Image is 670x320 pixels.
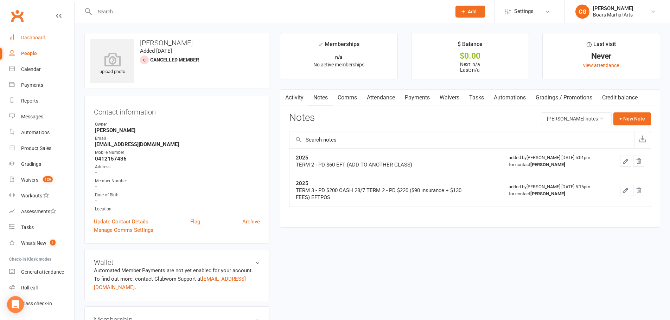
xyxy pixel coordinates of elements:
[9,61,74,77] a: Calendar
[335,54,343,60] strong: n/a
[613,112,651,125] button: + New Note
[242,217,260,226] a: Archive
[9,156,74,172] a: Gradings
[597,90,643,106] a: Credit balance
[280,90,308,106] a: Activity
[95,184,260,190] strong: -
[94,226,153,234] a: Manage Comms Settings
[21,301,52,306] div: Class check-in
[509,154,602,168] div: added by [PERSON_NAME] [DATE] 5:01pm
[21,177,38,183] div: Waivers
[150,57,199,63] span: Cancelled member
[9,188,74,204] a: Workouts
[9,30,74,46] a: Dashboard
[9,235,74,251] a: What's New1
[50,240,56,246] span: 1
[9,264,74,280] a: General attendance kiosk mode
[95,121,260,128] div: Owner
[8,7,26,25] a: Clubworx
[21,35,45,40] div: Dashboard
[514,4,534,19] span: Settings
[95,149,260,156] div: Mobile Number
[95,192,260,198] div: Date of Birth
[296,155,308,161] strong: 2025
[90,52,134,76] div: upload photo
[541,112,612,125] button: [PERSON_NAME] notes
[95,156,260,162] strong: 0412157436
[95,135,260,142] div: Email
[418,61,522,73] p: Next: n/a Last: n/a
[509,190,602,197] div: for contact
[289,112,315,125] h3: Notes
[9,296,74,312] a: Class kiosk mode
[455,6,485,18] button: Add
[21,66,41,72] div: Calendar
[95,141,260,148] strong: [EMAIL_ADDRESS][DOMAIN_NAME]
[9,280,74,296] a: Roll call
[468,9,477,14] span: Add
[21,51,37,56] div: People
[549,52,653,60] div: Never
[21,161,41,167] div: Gradings
[21,145,51,151] div: Product Sales
[9,93,74,109] a: Reports
[43,176,53,182] span: 126
[94,217,148,226] a: Update Contact Details
[21,285,38,290] div: Roll call
[7,296,24,313] div: Open Intercom Messenger
[21,269,64,275] div: General attendance
[593,12,633,18] div: Boars Martial Arts
[530,191,565,196] strong: [PERSON_NAME]
[509,161,602,168] div: for contact
[9,109,74,125] a: Messages
[333,90,362,106] a: Comms
[9,125,74,141] a: Automations
[92,7,446,17] input: Search...
[90,39,263,47] h3: [PERSON_NAME]
[9,172,74,188] a: Waivers 126
[418,52,522,60] div: $0.00
[593,5,633,12] div: [PERSON_NAME]
[21,209,56,214] div: Assessments
[21,193,42,198] div: Workouts
[296,187,472,201] div: TERM 3 - PD $200 CASH 28/7 TERM 2 - PD $220 ($90 insurance + $130 FEES) EFTPOS
[95,178,260,184] div: Member Number
[458,40,483,52] div: $ Balance
[531,90,597,106] a: Gradings / Promotions
[21,240,46,246] div: What's New
[95,127,260,133] strong: [PERSON_NAME]
[435,90,464,106] a: Waivers
[296,180,308,187] strong: 2025
[95,164,260,170] div: Address
[9,46,74,61] a: People
[95,170,260,176] strong: -
[95,206,260,213] div: Location
[21,98,38,104] div: Reports
[21,114,43,119] div: Messages
[313,62,364,67] span: No active memberships
[140,48,172,54] time: Added [DATE]
[9,204,74,220] a: Assessments
[9,141,74,156] a: Product Sales
[94,105,260,116] h3: Contact information
[318,41,323,48] i: ✓
[464,90,489,106] a: Tasks
[94,267,253,290] no-payment-system: Automated Member Payments are not yet enabled for your account. To find out more, contact Clubwor...
[289,131,634,148] input: Search notes
[362,90,400,106] a: Attendance
[308,90,333,106] a: Notes
[575,5,589,19] div: CG
[318,40,359,53] div: Memberships
[21,82,43,88] div: Payments
[530,162,565,167] strong: [PERSON_NAME]
[489,90,531,106] a: Automations
[94,259,260,266] h3: Wallet
[296,161,472,168] div: TERM 2 - PD $60 EFT (ADD TO ANOTHER CLASS)
[400,90,435,106] a: Payments
[21,130,50,135] div: Automations
[21,224,34,230] div: Tasks
[583,63,619,68] a: view attendance
[9,220,74,235] a: Tasks
[95,198,260,204] strong: -
[190,217,200,226] a: Flag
